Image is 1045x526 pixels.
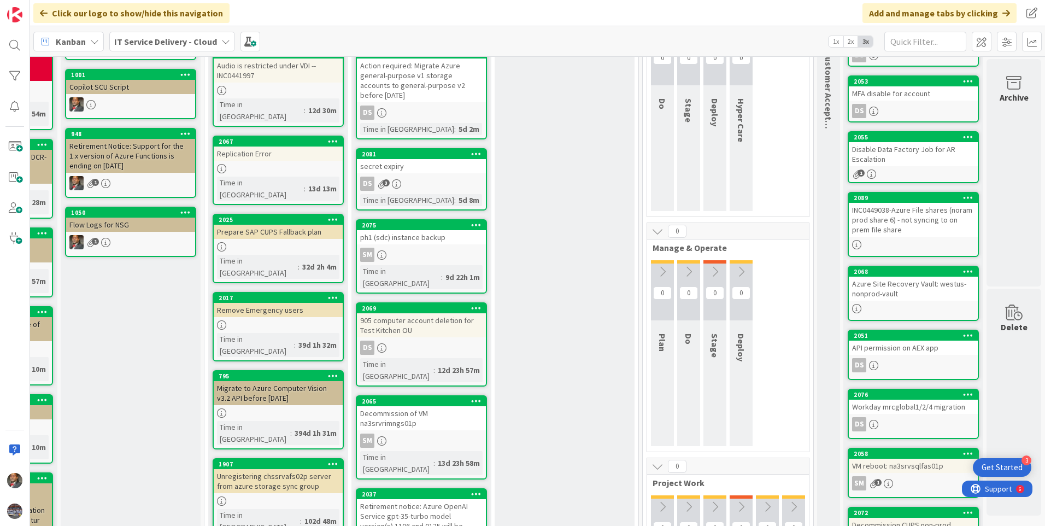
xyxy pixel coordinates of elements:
div: 3 [1021,455,1031,465]
div: Time in [GEOGRAPHIC_DATA] [360,358,433,382]
div: Time in [GEOGRAPHIC_DATA] [217,421,290,445]
span: Kanban [56,35,86,48]
div: DS [357,177,486,191]
div: 2081secret expiry [357,149,486,173]
div: DS [852,358,866,372]
div: Action required: Migrate Azure general-purpose v1 storage accounts to general-purpose v2 before [... [357,59,486,102]
div: Workday mrcglobal1/2/4 migration [849,400,978,414]
span: Support [23,2,50,15]
div: DP [66,235,195,249]
span: Deploy [736,334,747,361]
div: 2089INC0449038-Azure File shares (noram prod share 6) - not syncing to on prem file share [849,193,978,237]
div: 2055 [849,132,978,142]
span: 1 [92,238,99,245]
div: Delete [1001,320,1028,334]
div: Add and manage tabs by clicking [862,3,1017,23]
div: 2073Audio is restricted under VDI --INC0441997 [214,49,343,83]
div: 2072 [854,509,978,517]
div: 2065 [362,398,486,405]
div: 1001 [71,71,195,79]
div: Copilot SCU Script [66,80,195,94]
span: : [441,271,443,283]
div: SM [357,434,486,448]
div: 2076 [849,390,978,400]
img: DP [69,97,84,112]
div: Time in [GEOGRAPHIC_DATA] [360,265,441,289]
div: 39d 1h 32m [296,339,339,351]
div: 2017Remove Emergency users [214,293,343,317]
span: Plan [657,334,668,352]
div: 2017 [214,293,343,303]
div: 2076Workday mrcglobal1/2/4 migration [849,390,978,414]
img: avatar [7,504,22,519]
div: DS [357,341,486,355]
div: 2037 [362,490,486,498]
div: DP [66,176,195,190]
img: DP [69,176,84,190]
div: 948 [71,130,195,138]
div: 2058VM reboot: na3srvsqlfas01p [849,449,978,473]
div: DS [360,341,374,355]
div: 5d 2m [456,123,482,135]
div: VM reboot: na3srvsqlfas01p [849,459,978,473]
div: 2069 [362,305,486,312]
div: SM [357,248,486,262]
span: : [304,104,306,116]
div: 5d 8m [456,194,482,206]
b: IT Service Delivery - Cloud [114,36,217,47]
div: API permission on AEX app [849,341,978,355]
div: 2075 [362,221,486,229]
span: 0 [668,460,686,473]
div: 2068Azure Site Recovery Vault: westus-nonprod-vault [849,267,978,301]
div: 2068 [849,267,978,277]
div: Time in [GEOGRAPHIC_DATA] [217,255,298,279]
span: Stage [683,98,694,122]
div: 2053 [854,78,978,85]
span: : [433,457,435,469]
div: 2058 [849,449,978,459]
div: 2089 [854,194,978,202]
div: 2089 [849,193,978,203]
div: Unregistering chssrvafs02p server from azure storage sync group [214,469,343,493]
div: 2051 [854,332,978,340]
div: Open Get Started checklist, remaining modules: 3 [973,458,1031,477]
div: DS [849,358,978,372]
div: 2058 [854,450,978,458]
div: SM [852,476,866,490]
span: 0 [732,287,750,300]
div: 2025 [214,215,343,225]
div: 2017 [219,294,343,302]
div: 795Migrate to Azure Computer Vision v3.2 API before [DATE] [214,371,343,405]
div: Retirement Notice: Support for the 1.x version of Azure Functions is ending on [DATE] [66,139,195,173]
div: DS [360,106,374,120]
span: 1 [858,170,865,177]
div: 2076 [854,391,978,399]
div: Get Started [982,462,1023,473]
div: 2069905 computer account deletion for Test Kitchen OU [357,303,486,337]
span: Obtain Customer Acceptance [823,23,834,139]
div: 2051API permission on AEX app [849,331,978,355]
div: 2082Action required: Migrate Azure general-purpose v1 storage accounts to general-purpose v2 befo... [357,49,486,102]
div: 394d 1h 31m [292,427,339,439]
span: : [433,364,435,376]
span: : [304,183,306,195]
div: SM [360,434,374,448]
div: 2025 [219,216,343,224]
div: 1001Copilot SCU Script [66,70,195,94]
div: 2075ph1 (sdc) instance backup [357,220,486,244]
div: DS [852,417,866,431]
span: 2x [843,36,858,47]
span: Stage [709,334,720,358]
div: 2067 [214,137,343,147]
span: Deploy [709,98,720,126]
div: 2055Disable Data Factory Job for AR Escalation [849,132,978,166]
div: 2072 [849,508,978,518]
input: Quick Filter... [884,32,966,51]
div: 2065Decommission of VM na3srvrimngs01p [357,396,486,430]
div: 12d 30m [306,104,339,116]
div: 2067 [219,138,343,145]
div: 6 [57,4,60,13]
div: 2081 [357,149,486,159]
div: 905 computer account deletion for Test Kitchen OU [357,313,486,337]
div: 1001 [66,70,195,80]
